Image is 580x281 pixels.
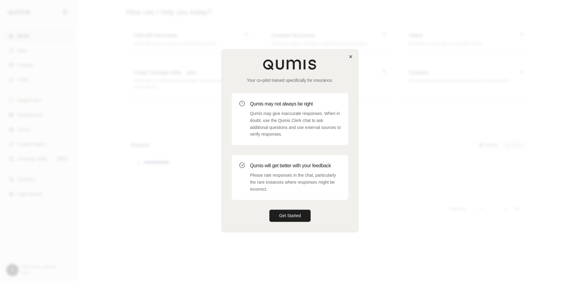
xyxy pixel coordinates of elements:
[250,110,341,138] p: Qumis may give inaccurate responses. When in doubt, use the Qumis Clerk chat to ask additional qu...
[269,210,311,222] button: Get Started
[263,59,317,70] img: Qumis Logo
[232,77,348,83] p: Your co-pilot trained specifically for insurance.
[250,162,341,169] h3: Qumis will get better with your feedback
[250,100,341,108] h3: Qumis may not always be right
[250,172,341,193] p: Please rate responses in the chat, particularly the rare instances where responses might be incor...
